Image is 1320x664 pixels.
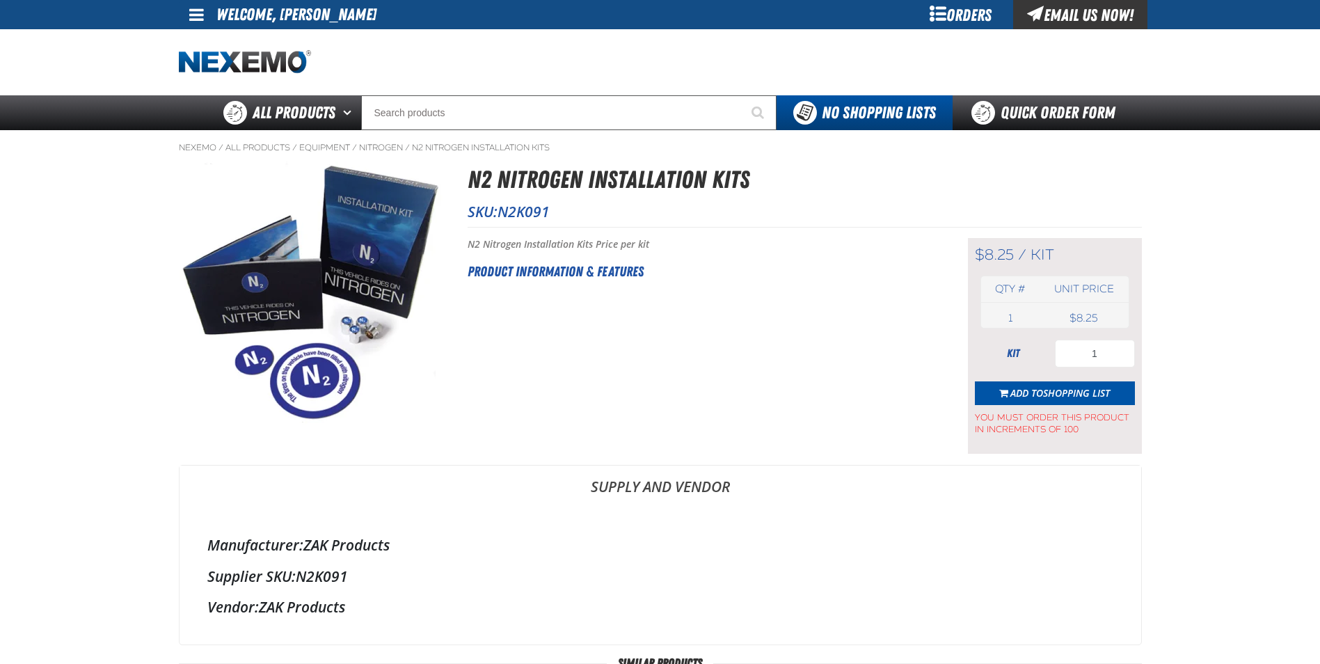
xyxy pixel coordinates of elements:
[253,100,335,125] span: All Products
[338,95,361,130] button: Open All Products pages
[207,535,303,555] label: Manufacturer:
[975,381,1135,405] button: Add toShopping List
[1055,340,1135,367] input: Product Quantity
[359,142,403,153] a: Nitrogen
[975,246,1014,264] span: $8.25
[412,142,550,153] a: N2 Nitrogen Installation Kits
[468,202,1142,221] p: SKU:
[1043,386,1110,400] span: Shopping List
[218,142,223,153] span: /
[777,95,953,130] button: You do not have available Shopping Lists. Open to Create a New List
[180,466,1141,507] a: Supply and Vendor
[405,142,410,153] span: /
[180,161,443,425] img: N2 Nitrogen Installation Kits
[1031,246,1054,264] span: kit
[822,103,936,122] span: No Shopping Lists
[1040,276,1128,302] th: Unit price
[1010,386,1110,400] span: Add to
[207,567,296,586] label: Supplier SKU:
[498,202,550,221] span: N2K091
[179,142,1142,153] nav: Breadcrumbs
[468,261,933,282] h2: Product Information & Features
[225,142,290,153] a: All Products
[207,567,1113,586] div: N2K091
[953,95,1141,130] a: Quick Order Form
[292,142,297,153] span: /
[742,95,777,130] button: Start Searching
[975,346,1051,361] div: kit
[1008,312,1012,324] span: 1
[1018,246,1026,264] span: /
[468,161,1142,198] h1: N2 Nitrogen Installation Kits
[207,597,259,617] label: Vendor:
[975,405,1135,436] span: You must order this product in increments of 100
[352,142,357,153] span: /
[468,238,933,251] p: N2 Nitrogen Installation Kits Price per kit
[207,535,1113,555] div: ZAK Products
[179,50,311,74] img: Nexemo logo
[207,597,1113,617] div: ZAK Products
[361,95,777,130] input: Search
[179,50,311,74] a: Home
[299,142,350,153] a: Equipment
[179,142,216,153] a: Nexemo
[981,276,1040,302] th: Qty #
[1040,308,1128,328] td: $8.25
